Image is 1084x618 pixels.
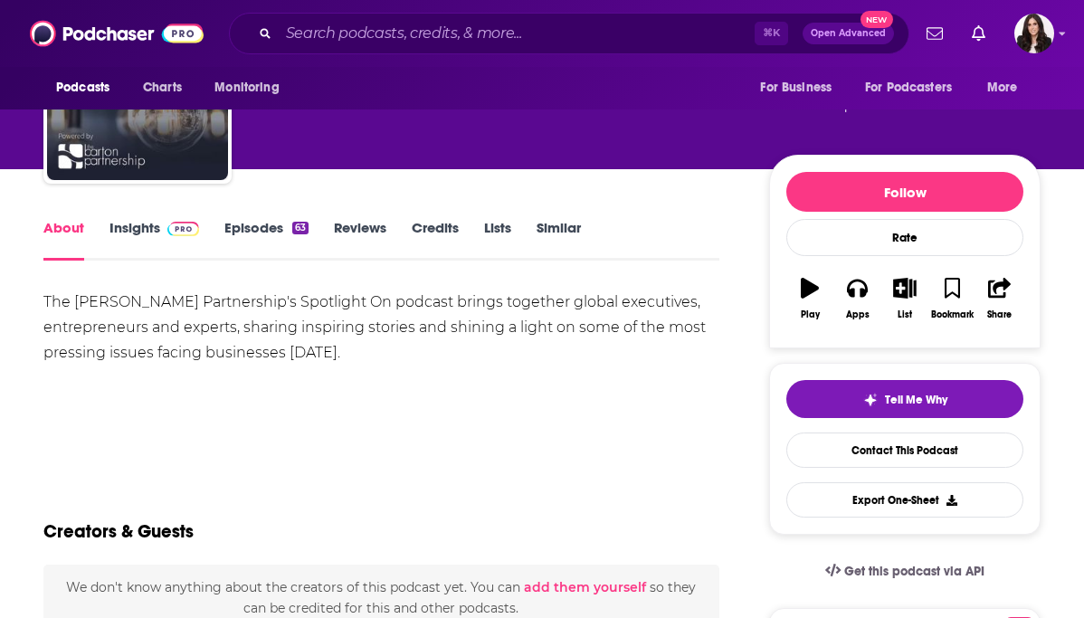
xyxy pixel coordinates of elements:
[919,18,950,49] a: Show notifications dropdown
[861,11,893,28] span: New
[334,219,386,261] a: Reviews
[965,18,993,49] a: Show notifications dropdown
[1014,14,1054,53] button: Show profile menu
[1014,14,1054,53] span: Logged in as RebeccaShapiro
[43,219,84,261] a: About
[786,172,1023,212] button: Follow
[811,29,886,38] span: Open Advanced
[975,71,1041,105] button: open menu
[811,549,999,594] a: Get this podcast via API
[524,580,646,594] button: add them yourself
[803,23,894,44] button: Open AdvancedNew
[885,393,947,407] span: Tell Me Why
[537,219,581,261] a: Similar
[1014,14,1054,53] img: User Profile
[292,222,309,234] div: 63
[143,75,182,100] span: Charts
[214,75,279,100] span: Monitoring
[786,219,1023,256] div: Rate
[865,75,952,100] span: For Podcasters
[931,309,974,320] div: Bookmark
[833,266,880,331] button: Apps
[987,309,1012,320] div: Share
[43,520,194,543] h2: Creators & Guests
[747,71,854,105] button: open menu
[976,266,1023,331] button: Share
[760,75,832,100] span: For Business
[412,219,459,261] a: Credits
[863,393,878,407] img: tell me why sparkle
[56,75,109,100] span: Podcasts
[898,309,912,320] div: List
[484,219,511,261] a: Lists
[202,71,302,105] button: open menu
[881,266,928,331] button: List
[755,22,788,45] span: ⌘ K
[786,482,1023,518] button: Export One-Sheet
[43,71,133,105] button: open menu
[846,309,870,320] div: Apps
[66,579,696,615] span: We don't know anything about the creators of this podcast yet . You can so they can be credited f...
[279,19,755,48] input: Search podcasts, credits, & more...
[131,71,193,105] a: Charts
[229,13,909,54] div: Search podcasts, credits, & more...
[853,71,978,105] button: open menu
[801,309,820,320] div: Play
[109,219,199,261] a: InsightsPodchaser Pro
[224,219,309,261] a: Episodes63
[786,380,1023,418] button: tell me why sparkleTell Me Why
[844,564,984,579] span: Get this podcast via API
[786,433,1023,468] a: Contact This Podcast
[928,266,975,331] button: Bookmark
[786,266,833,331] button: Play
[30,16,204,51] img: Podchaser - Follow, Share and Rate Podcasts
[43,290,719,366] div: The [PERSON_NAME] Partnership's Spotlight On podcast brings together global executives, entrepren...
[987,75,1018,100] span: More
[167,222,199,236] img: Podchaser Pro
